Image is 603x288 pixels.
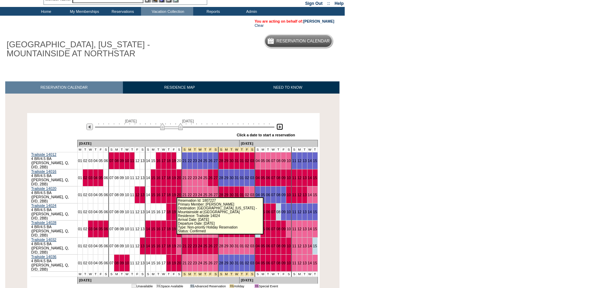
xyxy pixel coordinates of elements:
a: 18 [167,244,171,248]
a: 15 [313,244,317,248]
a: 06 [104,159,108,163]
a: 26 [208,244,212,248]
a: 25 [203,159,207,163]
a: 24 [198,261,202,265]
a: 08 [276,176,281,180]
a: 17 [162,244,166,248]
a: 05 [261,159,265,163]
a: 31 [235,176,239,180]
a: 29 [224,176,228,180]
a: 10 [287,159,291,163]
a: 08 [115,176,119,180]
a: 19 [172,176,176,180]
a: 22 [188,193,192,197]
a: 06 [266,244,270,248]
a: 18 [167,159,171,163]
a: 02 [83,261,87,265]
a: 10 [125,261,129,265]
a: 06 [104,244,108,248]
a: 12 [297,176,301,180]
a: 15 [313,210,317,214]
a: 03 [250,176,254,180]
a: 27 [213,244,218,248]
a: 14 [308,210,312,214]
a: 08 [115,210,119,214]
a: 14 [146,210,150,214]
a: 06 [104,193,108,197]
a: 15 [151,193,155,197]
a: 10 [287,244,291,248]
a: 21 [182,176,187,180]
a: 05 [99,227,103,231]
a: 12 [297,227,301,231]
a: 14 [146,193,150,197]
a: 06 [266,210,270,214]
a: 05 [99,210,103,214]
a: 21 [182,193,187,197]
a: 04 [256,244,260,248]
a: Clear [254,23,264,27]
a: 27 [213,193,218,197]
a: 07 [271,159,275,163]
a: 20 [177,176,181,180]
a: 19 [172,227,176,231]
a: 09 [120,193,124,197]
a: Trailside 14032 [31,238,56,242]
a: 02 [83,176,87,180]
a: 09 [120,244,124,248]
a: 19 [172,244,176,248]
a: 11 [292,210,296,214]
a: RESERVATION CALENDAR [5,81,123,94]
a: 17 [162,193,166,197]
a: 24 [198,176,202,180]
a: NEED TO KNOW [236,81,339,94]
a: 30 [229,244,234,248]
a: 05 [261,193,265,197]
a: 16 [156,227,160,231]
a: 01 [240,193,244,197]
a: 09 [120,176,124,180]
a: 18 [167,193,171,197]
a: 08 [276,193,281,197]
a: 09 [120,261,124,265]
a: 06 [266,193,270,197]
a: 13 [303,244,307,248]
a: 31 [235,261,239,265]
a: 05 [99,261,103,265]
a: 17 [162,176,166,180]
td: Home [26,7,64,16]
a: 02 [83,210,87,214]
a: 26 [208,261,212,265]
a: 15 [151,227,155,231]
a: 19 [172,159,176,163]
a: 09 [281,193,285,197]
a: 08 [115,227,119,231]
a: 12 [297,210,301,214]
a: 18 [167,227,171,231]
a: 08 [115,244,119,248]
a: 03 [88,159,93,163]
a: 07 [109,244,113,248]
a: 12 [135,193,139,197]
a: 23 [193,244,197,248]
a: 20 [177,193,181,197]
a: 14 [308,159,312,163]
td: Reports [193,7,232,16]
a: 15 [151,244,155,248]
a: 01 [240,244,244,248]
a: 07 [109,227,113,231]
a: 10 [125,159,129,163]
a: 02 [83,244,87,248]
a: 12 [135,176,139,180]
a: 11 [130,244,134,248]
a: 09 [281,159,285,163]
a: 19 [172,193,176,197]
a: 23 [193,261,197,265]
a: 15 [151,261,155,265]
a: 11 [292,176,296,180]
a: 20 [177,244,181,248]
a: Sign Out [305,1,322,6]
a: 04 [256,159,260,163]
a: 01 [78,159,82,163]
a: 07 [109,159,113,163]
